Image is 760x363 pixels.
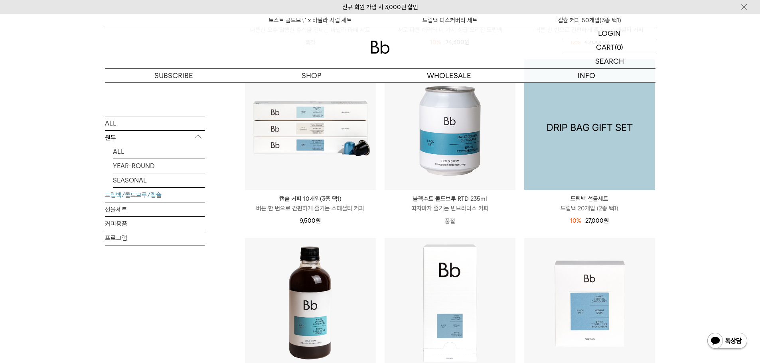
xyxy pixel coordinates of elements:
span: 27,000 [585,217,609,224]
p: 버튼 한 번으로 간편하게 즐기는 스페셜티 커피 [245,204,376,213]
p: 캡슐 커피 10개입(3종 택1) [245,194,376,204]
span: 9,500 [300,217,321,224]
a: YEAR-ROUND [113,159,205,173]
a: 드립백 선물세트 드립백 20개입 (2종 택1) [524,194,655,213]
a: CART (0) [564,40,655,54]
a: 신규 회원 가입 시 3,000원 할인 [342,4,418,11]
p: 블랙수트 콜드브루 RTD 235ml [385,194,515,204]
a: 캡슐 커피 10개입(3종 택1) 버튼 한 번으로 간편하게 즐기는 스페셜티 커피 [245,194,376,213]
div: 10% [570,216,581,226]
img: 로고 [371,41,390,54]
a: 커피용품 [105,216,205,230]
p: (0) [615,40,623,54]
a: SHOP [243,69,380,82]
p: 원두 [105,130,205,145]
img: 블랙수트 콜드브루 RTD 235ml [385,59,515,190]
a: ALL [105,116,205,130]
p: INFO [518,69,655,82]
a: ALL [113,144,205,158]
a: SEASONAL [113,173,205,187]
img: 캡슐 커피 10개입(3종 택1) [245,59,376,190]
a: 드립백 선물세트 [524,59,655,190]
a: 블랙수트 콜드브루 RTD 235ml 따자마자 즐기는 빈브라더스 커피 [385,194,515,213]
p: 드립백 20개입 (2종 택1) [524,204,655,213]
a: LOGIN [564,26,655,40]
a: 선물세트 [105,202,205,216]
a: 드립백/콜드브루/캡슐 [105,188,205,202]
p: SEARCH [595,54,624,68]
span: 원 [604,217,609,224]
img: 카카오톡 채널 1:1 채팅 버튼 [707,332,748,351]
img: 1000000068_add2_01.png [524,59,655,190]
p: CART [596,40,615,54]
p: LOGIN [598,26,621,40]
a: SUBSCRIBE [105,69,243,82]
span: 원 [316,217,321,224]
p: 드립백 선물세트 [524,194,655,204]
a: 프로그램 [105,231,205,245]
p: WHOLESALE [380,69,518,82]
p: 따자마자 즐기는 빈브라더스 커피 [385,204,515,213]
p: 품절 [385,213,515,229]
